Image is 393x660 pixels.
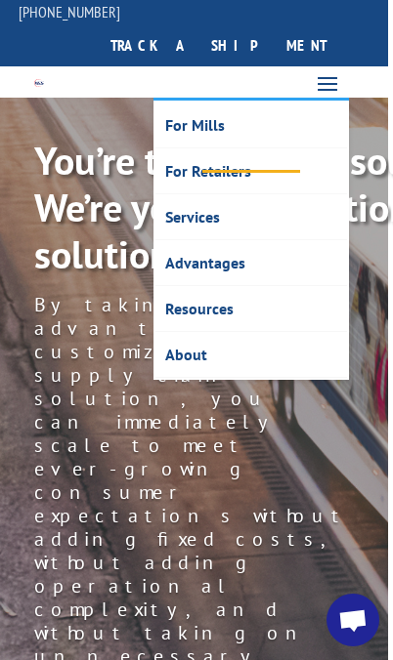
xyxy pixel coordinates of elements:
[155,148,347,194] a: For Retailers
[155,286,347,332] a: Resources
[155,332,347,378] a: About
[19,2,120,21] a: [PHONE_NUMBER]
[155,194,347,240] a: Services
[327,594,379,646] div: Open chat
[96,24,341,66] a: track a shipment
[155,103,347,148] a: For Mills
[155,240,347,286] a: Advantages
